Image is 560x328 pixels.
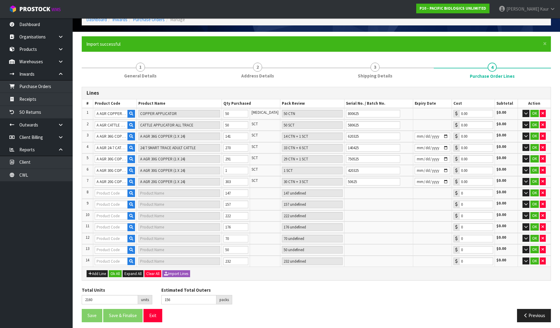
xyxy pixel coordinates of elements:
[223,133,248,140] input: Unit Qty
[87,167,88,172] span: 6
[124,73,156,79] span: General Details
[459,212,493,220] input: Cost
[138,295,152,305] div: units
[344,99,413,108] th: Serial No. / Batch No.
[530,110,539,117] button: OK
[223,246,248,254] input: Unit Qty
[530,144,539,151] button: OK
[86,41,120,47] span: Import successful
[470,73,515,79] span: Purchase Order Lines
[459,167,493,174] input: Cost
[459,144,493,152] input: Cost
[252,121,258,126] span: SCT
[282,223,343,231] input: Pack Review
[459,178,493,185] input: Cost
[95,155,128,163] input: Product Code
[252,144,258,149] span: SCT
[452,99,495,108] th: Cost
[223,189,248,197] input: Unit Qty
[459,246,493,254] input: Cost
[530,155,539,162] button: OK
[95,144,128,152] input: Product Code
[138,133,220,140] input: Product Name
[282,110,343,117] input: Pack Review
[87,144,88,149] span: 4
[496,201,506,206] strong: $0.00
[530,133,539,140] button: OK
[103,309,143,322] button: Save & Finalise
[459,110,493,117] input: Cost
[170,17,185,22] span: Manage
[9,5,17,13] img: cube-alt.png
[253,63,262,72] span: 2
[241,73,274,79] span: Address Details
[87,201,88,206] span: 9
[86,246,89,251] span: 13
[87,270,108,277] button: Add Line
[282,212,343,220] input: Pack Review
[138,167,220,174] input: Product Name
[95,246,128,254] input: Product Code
[223,257,248,265] input: Unit Qty
[138,212,220,220] input: Product Name
[530,189,539,197] button: OK
[216,295,232,305] div: packs
[358,73,392,79] span: Shipping Details
[530,212,539,219] button: OK
[282,133,343,140] input: Pack Review
[346,167,400,174] input: Batch Number
[496,246,506,251] strong: $0.00
[161,287,211,293] label: Estimated Total Outers
[87,121,88,126] span: 2
[124,271,142,276] span: Expand All
[459,189,493,197] input: Cost
[420,6,486,11] strong: P10 - PACIFIC BIOLOGICS UNLIMITED
[138,257,220,265] input: Product Name
[51,7,61,12] small: WMS
[371,63,380,72] span: 3
[252,110,278,115] span: [MEDICAL_DATA]
[95,121,128,129] input: Product Code
[496,235,506,240] strong: $0.00
[496,189,506,195] strong: $0.00
[87,189,88,195] span: 8
[530,257,539,265] button: OK
[346,155,400,163] input: Batch Number
[133,17,165,22] a: Purchase Orders
[282,201,343,208] input: Pack Review
[86,257,89,263] span: 14
[496,212,506,217] strong: $0.00
[138,201,220,208] input: Product Name
[459,235,493,242] input: Cost
[496,257,506,263] strong: $0.00
[282,155,343,163] input: Pack Review
[112,17,127,22] a: Inwards
[282,189,343,197] input: Pack Review
[530,235,539,242] button: OK
[530,223,539,231] button: OK
[252,178,258,183] span: SCT
[95,257,128,265] input: Product Code
[95,223,128,231] input: Product Code
[138,121,220,129] input: Product Name
[223,212,248,220] input: Unit Qty
[252,155,258,160] span: SCT
[86,17,107,22] a: Dashboard
[282,235,343,242] input: Pack Review
[530,167,539,174] button: OK
[109,270,122,277] button: Ok All
[95,178,128,185] input: Product Code
[87,110,88,115] span: 1
[282,144,343,152] input: Pack Review
[488,63,497,72] span: 4
[95,133,128,140] input: Product Code
[282,178,343,185] input: Pack Review
[346,133,400,140] input: Batch Number
[517,309,551,322] button: Previous
[459,121,493,129] input: Cost
[282,257,343,265] input: Pack Review
[346,178,400,185] input: Batch Number
[95,235,128,242] input: Product Code
[162,270,190,277] button: Import Lines
[138,189,220,197] input: Product Name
